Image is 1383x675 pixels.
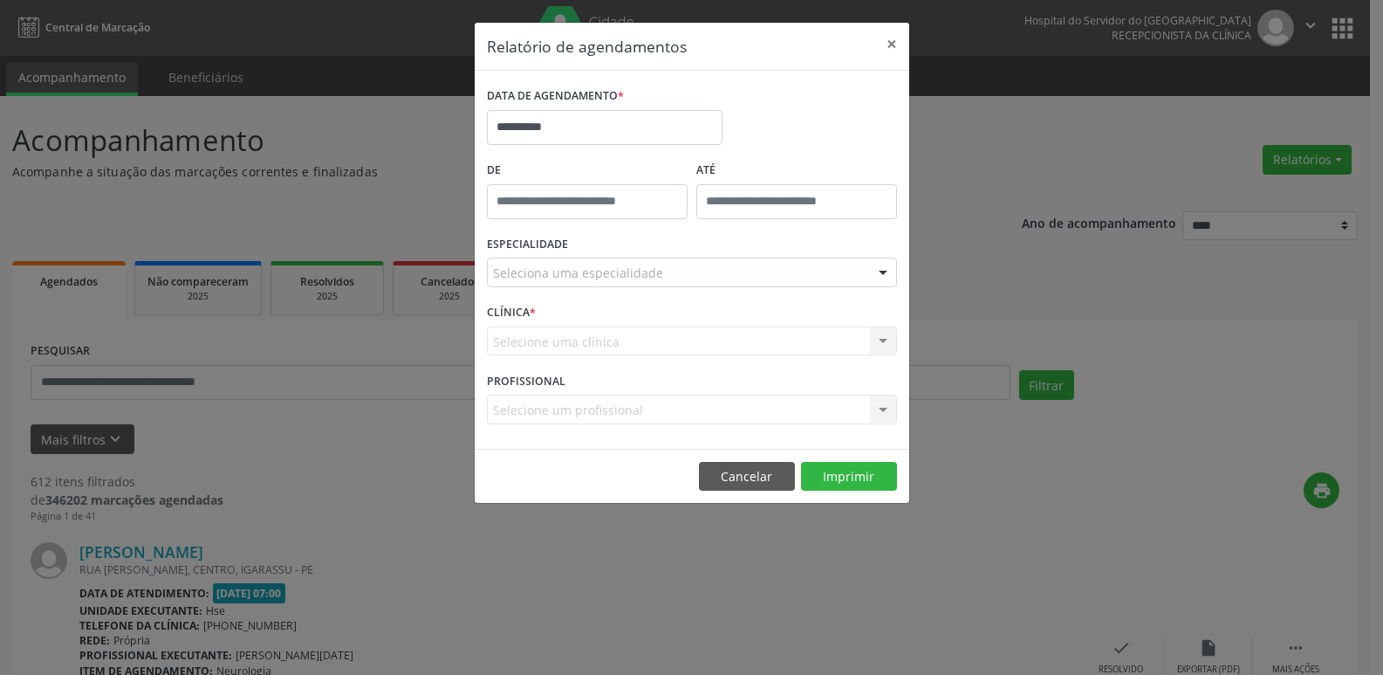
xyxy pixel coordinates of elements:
[487,231,568,258] label: ESPECIALIDADE
[801,462,897,492] button: Imprimir
[493,264,663,282] span: Seleciona uma especialidade
[487,157,688,184] label: De
[874,23,909,65] button: Close
[487,35,687,58] h5: Relatório de agendamentos
[699,462,795,492] button: Cancelar
[487,368,565,395] label: PROFISSIONAL
[487,300,536,327] label: CLÍNICA
[487,83,624,110] label: DATA DE AGENDAMENTO
[696,157,897,184] label: ATÉ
